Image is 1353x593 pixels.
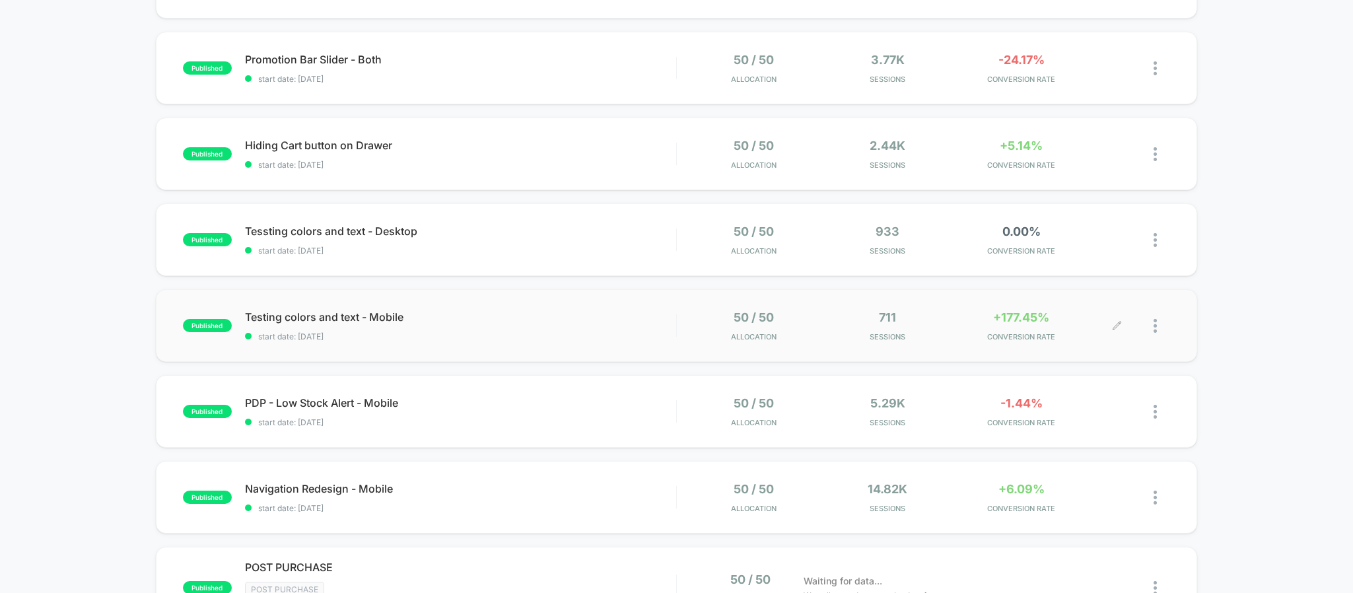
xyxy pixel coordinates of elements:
[824,160,952,170] span: Sessions
[245,310,676,324] span: Testing colors and text - Mobile
[731,504,777,513] span: Allocation
[245,561,676,574] span: POST PURCHASE
[245,482,676,495] span: Navigation Redesign - Mobile
[183,61,232,75] span: published
[245,503,676,513] span: start date: [DATE]
[824,332,952,341] span: Sessions
[245,396,676,409] span: PDP - Low Stock Alert - Mobile
[245,74,676,84] span: start date: [DATE]
[245,53,676,66] span: Promotion Bar Slider - Both
[957,246,1085,256] span: CONVERSION RATE
[245,417,676,427] span: start date: [DATE]
[824,75,952,84] span: Sessions
[731,160,777,170] span: Allocation
[245,225,676,238] span: Tessting colors and text - Desktop
[734,139,774,153] span: 50 / 50
[998,53,1045,67] span: -24.17%
[183,405,232,418] span: published
[245,331,676,341] span: start date: [DATE]
[183,491,232,504] span: published
[957,504,1085,513] span: CONVERSION RATE
[868,482,907,496] span: 14.82k
[245,160,676,170] span: start date: [DATE]
[734,396,774,410] span: 50 / 50
[1154,491,1157,505] img: close
[957,418,1085,427] span: CONVERSION RATE
[731,246,777,256] span: Allocation
[1154,319,1157,333] img: close
[1000,139,1043,153] span: +5.14%
[998,482,1045,496] span: +6.09%
[879,310,896,324] span: 711
[957,332,1085,341] span: CONVERSION RATE
[183,147,232,160] span: published
[734,225,774,238] span: 50 / 50
[1154,405,1157,419] img: close
[183,319,232,332] span: published
[824,246,952,256] span: Sessions
[734,310,774,324] span: 50 / 50
[245,139,676,152] span: Hiding Cart button on Drawer
[1000,396,1043,410] span: -1.44%
[1154,147,1157,161] img: close
[183,233,232,246] span: published
[804,574,882,588] span: Waiting for data...
[957,160,1085,170] span: CONVERSION RATE
[1002,225,1041,238] span: 0.00%
[870,396,905,410] span: 5.29k
[1154,61,1157,75] img: close
[824,418,952,427] span: Sessions
[957,75,1085,84] span: CONVERSION RATE
[870,139,905,153] span: 2.44k
[1154,233,1157,247] img: close
[734,53,774,67] span: 50 / 50
[734,482,774,496] span: 50 / 50
[731,332,777,341] span: Allocation
[993,310,1049,324] span: +177.45%
[871,53,905,67] span: 3.77k
[245,246,676,256] span: start date: [DATE]
[876,225,899,238] span: 933
[731,75,777,84] span: Allocation
[731,418,777,427] span: Allocation
[730,573,771,586] span: 50 / 50
[824,504,952,513] span: Sessions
